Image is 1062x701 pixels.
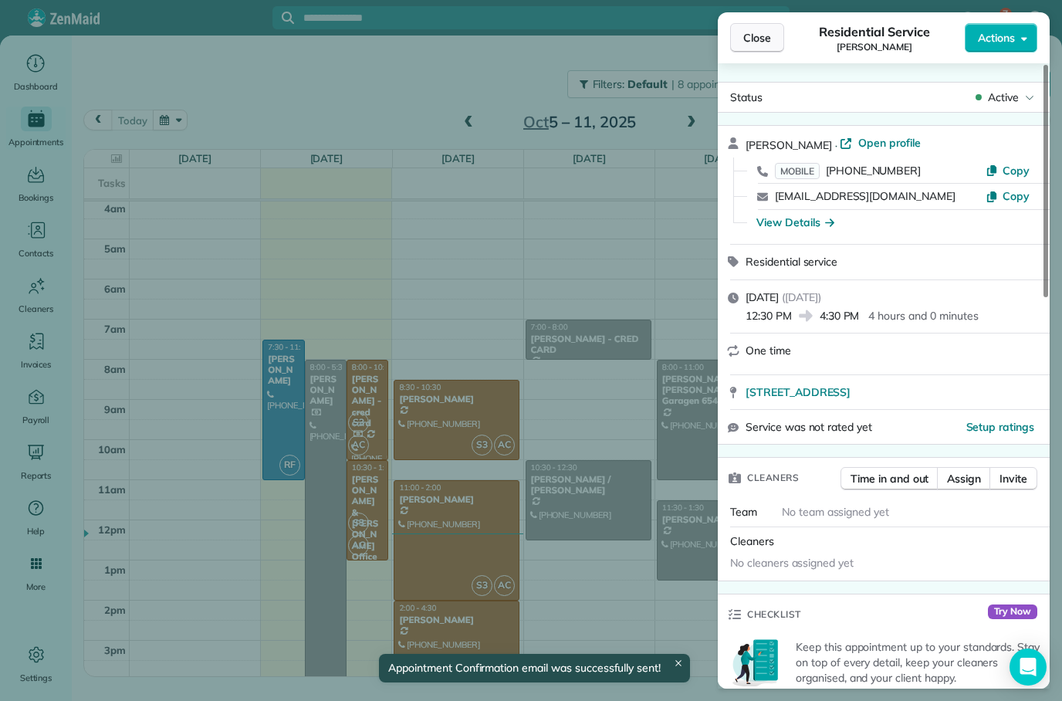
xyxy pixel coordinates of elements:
[746,308,792,323] span: 12:30 PM
[746,419,872,435] span: Service was not rated yet
[947,471,981,486] span: Assign
[840,467,939,490] button: Time in and out
[1010,649,1047,686] div: Open Intercom Messenger
[989,467,1037,490] button: Invite
[966,419,1035,435] button: Setup ratings
[746,138,832,152] span: [PERSON_NAME]
[978,30,1015,46] span: Actions
[775,163,820,179] span: MOBILE
[746,290,779,304] span: [DATE]
[746,344,791,357] span: One time
[730,505,757,519] span: Team
[730,23,784,52] button: Close
[937,467,991,490] button: Assign
[746,384,851,400] span: [STREET_ADDRESS]
[775,189,955,203] a: [EMAIL_ADDRESS][DOMAIN_NAME]
[819,22,929,41] span: Residential Service
[775,163,921,178] a: MOBILE[PHONE_NUMBER]
[782,505,889,519] span: No team assigned yet
[851,471,928,486] span: Time in and out
[988,90,1019,105] span: Active
[756,215,834,230] button: View Details
[730,534,774,548] span: Cleaners
[746,255,837,269] span: Residential service
[999,471,1027,486] span: Invite
[988,604,1037,620] span: Try Now
[747,607,801,622] span: Checklist
[986,188,1030,204] button: Copy
[743,30,771,46] span: Close
[868,308,978,323] p: 4 hours and 0 minutes
[826,164,921,178] span: [PHONE_NUMBER]
[379,654,690,682] div: Appointment Confirmation email was successfully sent!
[837,41,912,53] span: [PERSON_NAME]
[746,384,1040,400] a: [STREET_ADDRESS]
[1003,164,1030,178] span: Copy
[966,420,1035,434] span: Setup ratings
[858,135,921,151] span: Open profile
[820,308,860,323] span: 4:30 PM
[832,139,840,151] span: ·
[782,290,821,304] span: ( [DATE] )
[986,163,1030,178] button: Copy
[840,135,921,151] a: Open profile
[730,90,763,104] span: Status
[1003,189,1030,203] span: Copy
[747,470,799,486] span: Cleaners
[796,639,1040,686] p: Keep this appointment up to your standards. Stay on top of every detail, keep your cleaners organ...
[730,556,854,570] span: No cleaners assigned yet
